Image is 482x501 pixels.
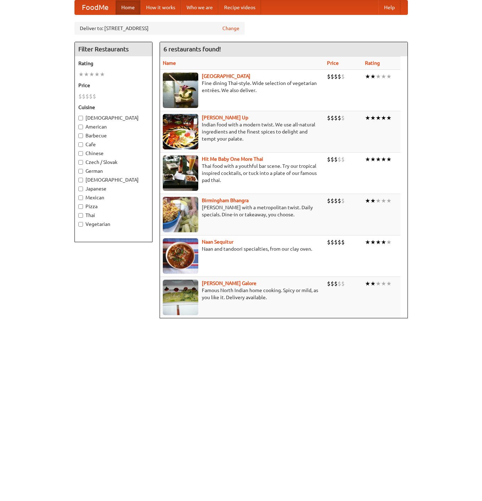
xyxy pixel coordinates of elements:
input: Pizza [78,204,83,209]
li: ★ [365,197,370,205]
li: $ [331,197,334,205]
li: $ [341,114,345,122]
p: Fine dining Thai-style. Wide selection of vegetarian entrées. We also deliver. [163,80,322,94]
li: $ [331,114,334,122]
li: ★ [386,197,392,205]
img: bhangra.jpg [163,197,198,232]
a: [GEOGRAPHIC_DATA] [202,73,250,79]
li: ★ [365,155,370,163]
li: ★ [365,73,370,80]
input: Chinese [78,151,83,156]
li: ★ [376,73,381,80]
input: [DEMOGRAPHIC_DATA] [78,178,83,182]
li: ★ [386,238,392,246]
label: [DEMOGRAPHIC_DATA] [78,176,149,183]
li: $ [78,92,82,100]
li: ★ [84,70,89,78]
label: Cafe [78,141,149,148]
a: [PERSON_NAME] Up [202,115,248,120]
input: Vegetarian [78,222,83,227]
img: curryup.jpg [163,114,198,149]
a: Change [222,25,239,32]
li: ★ [386,155,392,163]
li: $ [327,73,331,80]
li: $ [334,155,338,163]
b: [PERSON_NAME] Galore [202,280,256,286]
li: $ [341,73,345,80]
label: Mexican [78,194,149,201]
li: $ [327,155,331,163]
input: Mexican [78,195,83,200]
li: ★ [381,197,386,205]
li: ★ [94,70,100,78]
li: ★ [376,114,381,122]
li: ★ [381,114,386,122]
a: Who we are [181,0,218,15]
label: Barbecue [78,132,149,139]
li: $ [334,238,338,246]
li: ★ [370,238,376,246]
h5: Cuisine [78,104,149,111]
li: $ [331,73,334,80]
li: $ [334,73,338,80]
li: $ [82,92,85,100]
input: Barbecue [78,133,83,138]
img: naansequitur.jpg [163,238,198,274]
li: $ [327,238,331,246]
li: $ [334,197,338,205]
li: ★ [370,280,376,287]
label: Czech / Slovak [78,159,149,166]
li: ★ [381,280,386,287]
li: ★ [100,70,105,78]
p: Naan and tandoori specialties, from our clay oven. [163,245,322,252]
li: ★ [376,197,381,205]
div: Deliver to: [STREET_ADDRESS] [74,22,245,35]
li: $ [331,238,334,246]
p: Famous North Indian home cooking. Spicy or mild, as you like it. Delivery available. [163,287,322,301]
li: $ [338,280,341,287]
a: Name [163,60,176,66]
li: ★ [381,155,386,163]
a: How it works [140,0,181,15]
li: $ [341,238,345,246]
li: ★ [386,114,392,122]
li: $ [93,92,96,100]
li: $ [338,197,341,205]
li: ★ [376,155,381,163]
label: German [78,167,149,175]
label: Chinese [78,150,149,157]
p: Indian food with a modern twist. We use all-natural ingredients and the finest spices to delight ... [163,121,322,142]
label: Pizza [78,203,149,210]
input: [DEMOGRAPHIC_DATA] [78,116,83,120]
a: Help [378,0,400,15]
li: $ [341,197,345,205]
li: $ [338,238,341,246]
a: FoodMe [75,0,116,15]
li: ★ [376,280,381,287]
p: [PERSON_NAME] with a metropolitan twist. Daily specials. Dine-in or takeaway, you choose. [163,204,322,218]
li: ★ [370,197,376,205]
img: satay.jpg [163,73,198,108]
a: Price [327,60,339,66]
b: Birmingham Bhangra [202,198,249,203]
img: babythai.jpg [163,155,198,191]
a: Recipe videos [218,0,261,15]
li: $ [89,92,93,100]
li: ★ [370,155,376,163]
li: ★ [89,70,94,78]
li: $ [327,114,331,122]
img: currygalore.jpg [163,280,198,315]
label: [DEMOGRAPHIC_DATA] [78,114,149,121]
label: Thai [78,212,149,219]
a: Hit Me Baby One More Thai [202,156,263,162]
li: ★ [386,280,392,287]
input: Japanese [78,187,83,191]
li: $ [338,73,341,80]
h5: Price [78,82,149,89]
input: Thai [78,213,83,218]
ng-pluralize: 6 restaurants found! [164,46,221,52]
li: $ [334,280,338,287]
li: ★ [386,73,392,80]
li: $ [341,155,345,163]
